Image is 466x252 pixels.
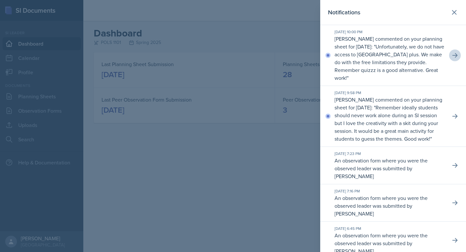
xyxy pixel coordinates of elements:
p: Remember ideally students should never work alone during an SI session but I love the creativity ... [335,104,438,142]
div: [DATE] 10:00 PM [335,29,445,35]
p: An observation form where you were the observed leader was submitted by [PERSON_NAME] [335,157,445,180]
p: [PERSON_NAME] commented on your planning sheet for [DATE]: " " [335,35,445,82]
div: [DATE] 6:45 PM [335,226,445,231]
p: Unfortunately, we do not have access to [GEOGRAPHIC_DATA] plus. We make do with the free limitati... [335,43,444,81]
div: [DATE] 7:16 PM [335,188,445,194]
div: [DATE] 9:58 PM [335,90,445,96]
h2: Notifications [328,8,360,17]
p: [PERSON_NAME] commented on your planning sheet for [DATE]: " " [335,96,445,143]
div: [DATE] 7:23 PM [335,151,445,157]
p: An observation form where you were the observed leader was submitted by [PERSON_NAME] [335,194,445,217]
